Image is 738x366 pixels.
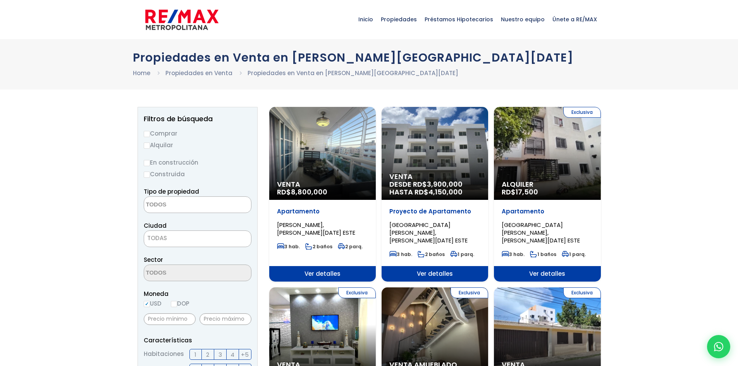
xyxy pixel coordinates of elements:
[502,180,593,188] span: Alquiler
[231,350,234,359] span: 4
[516,187,538,197] span: 17,500
[145,8,218,31] img: remax-metropolitana-logo
[144,169,251,179] label: Construida
[389,180,480,196] span: DESDE RD$
[171,301,177,307] input: DOP
[497,8,549,31] span: Nuestro equipo
[389,208,480,215] p: Proyecto de Apartamento
[428,187,463,197] span: 4,150,000
[144,233,251,244] span: TODAS
[277,243,300,250] span: 3 hab.
[502,208,593,215] p: Apartamento
[563,287,601,298] span: Exclusiva
[450,251,474,258] span: 1 parq.
[144,222,167,230] span: Ciudad
[144,115,251,123] h2: Filtros de búsqueda
[165,69,232,77] a: Propiedades en Venta
[144,158,251,167] label: En construcción
[291,187,327,197] span: 8,800,000
[277,180,368,188] span: Venta
[144,131,150,137] input: Comprar
[530,251,556,258] span: 1 baños
[144,301,150,307] input: USD
[144,143,150,149] input: Alquilar
[144,187,199,196] span: Tipo de propiedad
[144,256,163,264] span: Sector
[277,187,327,197] span: RD$
[144,197,219,213] textarea: Search
[418,251,445,258] span: 2 baños
[144,335,251,345] p: Características
[144,349,184,360] span: Habitaciones
[144,299,162,308] label: USD
[305,243,332,250] span: 2 baños
[133,51,606,64] h1: Propiedades en Venta en [PERSON_NAME][GEOGRAPHIC_DATA][DATE]
[389,251,412,258] span: 3 hab.
[241,350,249,359] span: +5
[421,8,497,31] span: Préstamos Hipotecarios
[144,265,219,282] textarea: Search
[269,107,376,282] a: Venta RD$8,800,000 Apartamento [PERSON_NAME], [PERSON_NAME][DATE] ESTE 3 hab. 2 baños 2 parq. Ver...
[144,129,251,138] label: Comprar
[563,107,601,118] span: Exclusiva
[206,350,209,359] span: 2
[277,221,355,237] span: [PERSON_NAME], [PERSON_NAME][DATE] ESTE
[549,8,601,31] span: Únete a RE/MAX
[389,188,480,196] span: HASTA RD$
[338,287,376,298] span: Exclusiva
[171,299,189,308] label: DOP
[389,173,480,180] span: Venta
[451,287,488,298] span: Exclusiva
[144,313,196,325] input: Precio mínimo
[494,266,600,282] span: Ver detalles
[144,172,150,178] input: Construida
[389,221,468,244] span: [GEOGRAPHIC_DATA][PERSON_NAME], [PERSON_NAME][DATE] ESTE
[377,8,421,31] span: Propiedades
[427,179,463,189] span: 3,900,000
[269,266,376,282] span: Ver detalles
[248,68,458,78] li: Propiedades en Venta en [PERSON_NAME][GEOGRAPHIC_DATA][DATE]
[502,251,525,258] span: 3 hab.
[382,107,488,282] a: Venta DESDE RD$3,900,000 HASTA RD$4,150,000 Proyecto de Apartamento [GEOGRAPHIC_DATA][PERSON_NAME...
[133,69,150,77] a: Home
[194,350,196,359] span: 1
[494,107,600,282] a: Exclusiva Alquiler RD$17,500 Apartamento [GEOGRAPHIC_DATA][PERSON_NAME], [PERSON_NAME][DATE] ESTE...
[200,313,251,325] input: Precio máximo
[144,289,251,299] span: Moneda
[218,350,222,359] span: 3
[277,208,368,215] p: Apartamento
[502,187,538,197] span: RD$
[502,221,580,244] span: [GEOGRAPHIC_DATA][PERSON_NAME], [PERSON_NAME][DATE] ESTE
[562,251,586,258] span: 1 parq.
[144,230,251,247] span: TODAS
[338,243,363,250] span: 2 parq.
[147,234,167,242] span: TODAS
[144,160,150,166] input: En construcción
[382,266,488,282] span: Ver detalles
[354,8,377,31] span: Inicio
[144,140,251,150] label: Alquilar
